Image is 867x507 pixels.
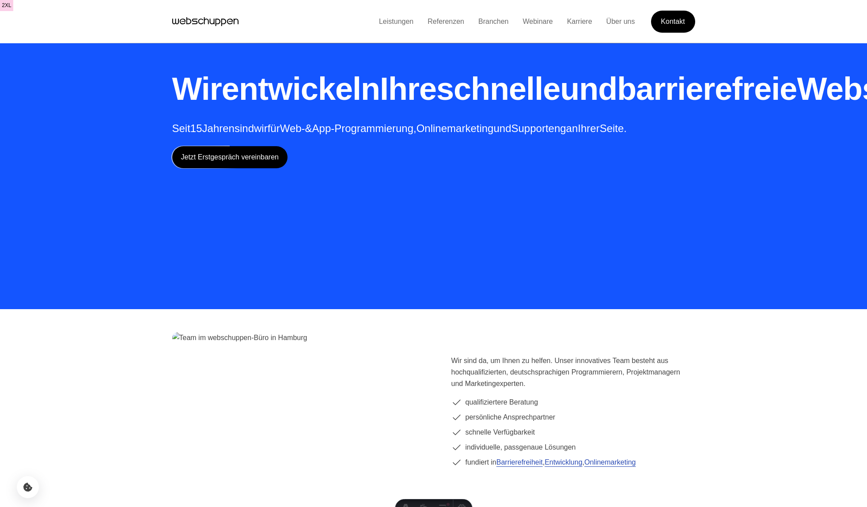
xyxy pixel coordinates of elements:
[380,71,436,106] span: Ihre
[578,122,599,134] span: Ihrer
[651,11,695,33] a: Get Started
[280,122,305,134] span: Web-
[566,122,578,134] span: an
[254,122,268,134] span: wir
[235,122,254,134] span: sind
[305,122,312,134] span: &
[560,71,617,106] span: und
[560,18,599,25] a: Karriere
[617,71,797,106] span: barrierefreie
[172,122,190,134] span: Seit
[496,458,543,466] a: Barrierefreiheit
[515,18,560,25] a: Webinare
[17,476,39,498] button: Cookie-Einstellungen öffnen
[436,71,560,106] span: schnelle
[466,442,576,453] span: individuelle, passgenaue Lösungen
[420,18,471,25] a: Referenzen
[471,18,516,25] a: Branchen
[172,332,416,495] img: Team im webschuppen-Büro in Hamburg
[545,458,582,466] a: Entwicklung
[172,15,239,28] a: Hauptseite besuchen
[222,71,380,106] span: entwickeln
[466,412,556,423] span: persönliche Ansprechpartner
[312,122,416,134] span: App-Programmierung,
[584,458,636,466] a: Onlinemarketing
[493,122,511,134] span: und
[172,71,222,106] span: Wir
[466,397,538,408] span: qualifiziertere Beratung
[190,122,202,134] span: 15
[451,355,695,390] p: Wir sind da, um Ihnen zu helfen. Unser innovatives Team besteht aus hochqualifizierten, deutschsp...
[466,427,535,438] span: schnelle Verfügbarkeit
[2,1,11,10] span: 2xl
[549,122,566,134] span: eng
[511,122,548,134] span: Support
[416,122,494,134] span: Onlinemarketing
[268,122,280,134] span: für
[372,18,420,25] a: Leistungen
[599,18,642,25] a: Über uns
[172,146,288,168] a: Jetzt Erstgespräch vereinbaren
[600,122,627,134] span: Seite.
[202,122,235,134] span: Jahren
[466,457,636,468] span: fundiert in , ,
